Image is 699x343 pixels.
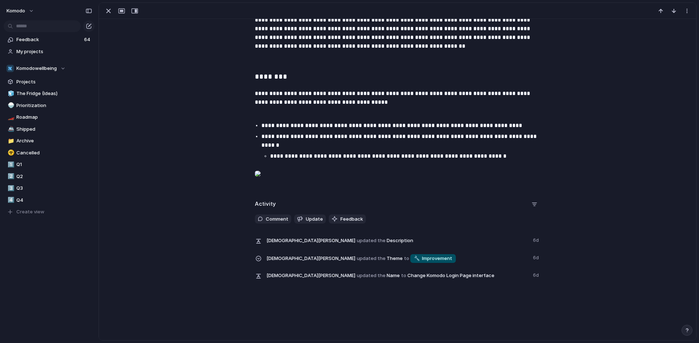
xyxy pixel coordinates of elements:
div: 4️⃣ [8,196,13,204]
button: 🚢 [7,126,14,133]
a: 🧊The Fridge (Ideas) [4,88,95,99]
button: Komodowellbeing [4,63,95,74]
span: [DEMOGRAPHIC_DATA][PERSON_NAME] [266,255,355,262]
span: Shipped [16,126,92,133]
button: 🧊 [7,90,14,97]
a: 🚢Shipped [4,124,95,135]
span: updated the [357,255,386,262]
div: ☣️ [8,149,13,157]
div: 🍚 [8,101,13,110]
a: 3️⃣Q3 [4,183,95,194]
span: updated the [357,272,386,279]
span: Q3 [16,185,92,192]
span: Create view [16,208,44,216]
span: Description [266,235,529,245]
button: Comment [255,214,291,224]
a: My projects [4,46,95,57]
div: 🚢 [8,125,13,133]
button: Komodo [3,5,38,17]
span: Projects [16,78,92,86]
span: Feedback [340,216,363,223]
span: 6d [533,235,540,244]
span: Prioritization [16,102,92,109]
button: ☣️ [7,149,14,157]
span: The Fridge (Ideas) [16,90,92,97]
span: Komodowellbeing [16,65,57,72]
span: Q2 [16,173,92,180]
button: 🏎️ [7,114,14,121]
div: 2️⃣ [8,172,13,181]
button: Update [294,214,326,224]
span: Roadmap [16,114,92,121]
a: 2️⃣Q2 [4,171,95,182]
button: 1️⃣ [7,161,14,168]
button: 🍚 [7,102,14,109]
div: 1️⃣ [8,161,13,169]
span: Q1 [16,161,92,168]
span: Update [306,216,323,223]
span: to [404,255,409,262]
span: Cancelled [16,149,92,157]
span: Archive [16,137,92,145]
span: 64 [84,36,92,43]
a: 1️⃣Q1 [4,159,95,170]
button: 3️⃣ [7,185,14,192]
div: 🧊 [8,90,13,98]
div: 📁 [8,137,13,145]
span: [DEMOGRAPHIC_DATA][PERSON_NAME] [266,237,355,244]
span: 🔧 [414,255,420,261]
span: My projects [16,48,92,55]
span: Komodo [7,7,25,15]
span: 6d [533,253,540,261]
span: 6d [533,270,540,279]
a: 🍚Prioritization [4,100,95,111]
div: 3️⃣ [8,184,13,193]
button: 2️⃣ [7,173,14,180]
a: Feedback64 [4,34,95,45]
span: Q4 [16,197,92,204]
span: Feedback [16,36,82,43]
span: Improvement [414,255,452,262]
button: Feedback [329,214,366,224]
a: Projects [4,76,95,87]
span: Comment [266,216,288,223]
span: Name Change Komodo Login Page interface [266,270,529,280]
span: to [401,272,406,279]
span: Theme [266,253,529,264]
span: [DEMOGRAPHIC_DATA][PERSON_NAME] [266,272,355,279]
span: updated the [357,237,386,244]
a: 📁Archive [4,135,95,146]
div: 🏎️ [8,113,13,122]
button: 📁 [7,137,14,145]
a: 🏎️Roadmap [4,112,95,123]
a: 4️⃣Q4 [4,195,95,206]
button: 4️⃣ [7,197,14,204]
button: Create view [4,206,95,217]
h2: Activity [255,200,276,208]
a: ☣️Cancelled [4,147,95,158]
